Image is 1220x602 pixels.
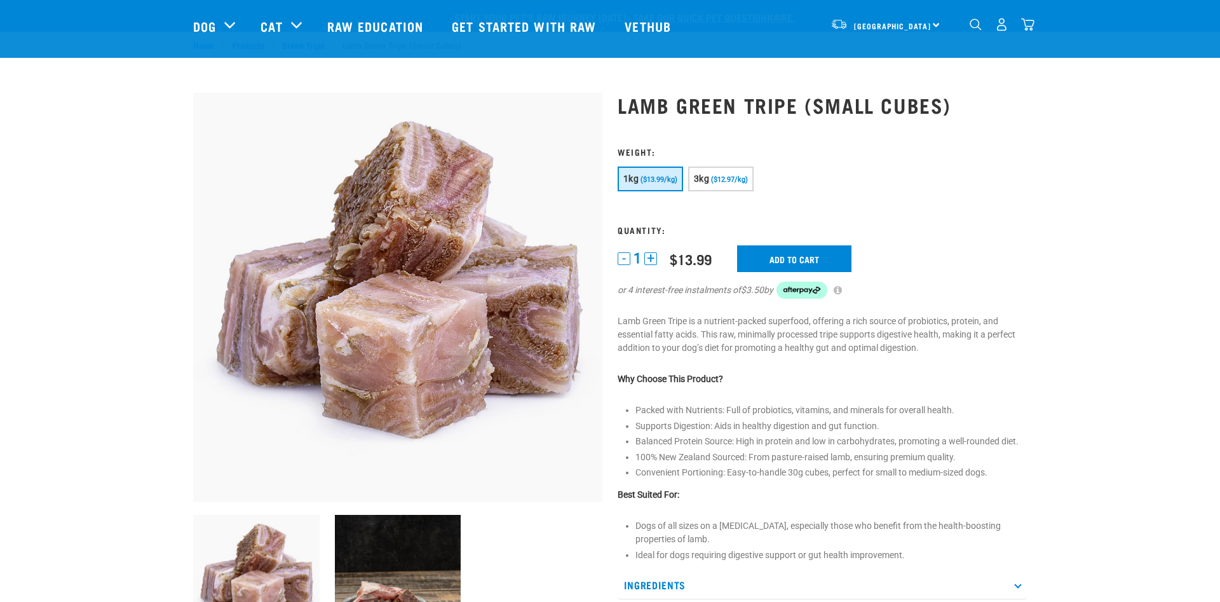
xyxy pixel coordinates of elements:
[193,17,216,36] a: Dog
[635,466,1027,479] li: Convenient Portioning: Easy-to-handle 30g cubes, perfect for small to medium-sized dogs.
[776,282,827,299] img: Afterpay
[612,1,687,51] a: Vethub
[694,174,709,184] span: 3kg
[635,519,1027,546] li: Dogs of all sizes on a [MEDICAL_DATA], especially those who benefit from the health-boosting prop...
[995,18,1008,31] img: user.png
[618,225,1027,235] h3: Quantity:
[737,245,851,272] input: Add to cart
[618,374,723,384] strong: Why Choose This Product?
[640,175,677,184] span: ($13.99/kg)
[970,18,982,31] img: home-icon-1@2x.png
[634,252,641,265] span: 1
[1021,18,1034,31] img: home-icon@2x.png
[618,167,683,191] button: 1kg ($13.99/kg)
[618,252,630,265] button: -
[618,315,1027,355] p: Lamb Green Tripe is a nutrient-packed superfood, offering a rich source of probiotics, protein, a...
[635,451,1027,464] li: 100% New Zealand Sourced: From pasture-raised lamb, ensuring premium quality.
[854,24,931,28] span: [GEOGRAPHIC_DATA]
[635,549,1027,562] li: Ideal for dogs requiring digestive support or gut health improvement.
[688,167,754,191] button: 3kg ($12.97/kg)
[618,93,1027,116] h1: Lamb Green Tripe (Small Cubes)
[670,251,712,267] div: $13.99
[315,1,439,51] a: Raw Education
[830,18,848,30] img: van-moving.png
[618,571,1027,599] p: Ingredients
[439,1,612,51] a: Get started with Raw
[261,17,282,36] a: Cat
[635,420,1027,433] li: Supports Digestion: Aids in healthy digestion and gut function.
[741,284,764,297] span: $3.50
[618,489,679,500] strong: Best Suited For:
[623,174,639,184] span: 1kg
[635,435,1027,448] li: Balanced Protein Source: High in protein and low in carbohydrates, promoting a well-rounded diet.
[635,404,1027,417] li: Packed with Nutrients: Full of probiotics, vitamins, and minerals for overall health.
[193,93,602,502] img: 1133 Green Tripe Lamb Small Cubes 01
[618,282,1027,299] div: or 4 interest-free instalments of by
[711,175,748,184] span: ($12.97/kg)
[644,252,657,265] button: +
[618,147,1027,156] h3: Weight:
